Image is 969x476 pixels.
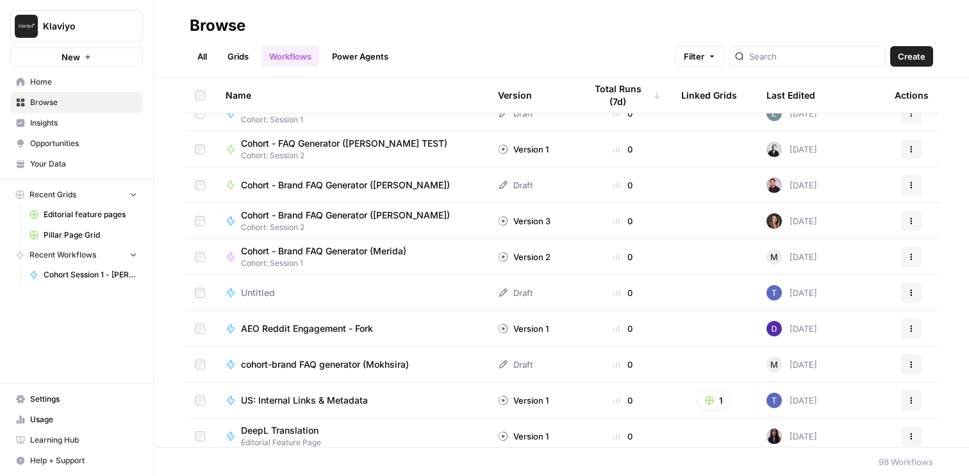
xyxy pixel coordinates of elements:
[585,215,661,227] div: 0
[226,179,477,192] a: Cohort - Brand FAQ Generator ([PERSON_NAME])
[585,179,661,192] div: 0
[498,78,532,113] div: Version
[766,393,817,408] div: [DATE]
[675,46,724,67] button: Filter
[770,358,778,371] span: M
[241,209,450,222] span: Cohort - Brand FAQ Generator ([PERSON_NAME])
[898,50,925,63] span: Create
[770,250,778,263] span: M
[766,142,782,157] img: agixb8m0qbbcrmfkdsdfmvqkq020
[766,357,817,372] div: [DATE]
[766,142,817,157] div: [DATE]
[241,179,450,192] span: Cohort - Brand FAQ Generator ([PERSON_NAME])
[498,215,551,227] div: Version 3
[30,117,137,129] span: Insights
[766,321,782,336] img: 6clbhjv5t98vtpq4yyt91utag0vy
[226,322,477,335] a: AEO Reddit Engagement - Fork
[10,389,143,409] a: Settings
[241,114,407,126] span: Cohort: Session 1
[766,429,817,444] div: [DATE]
[10,133,143,154] a: Opportunities
[498,286,533,299] div: Draft
[30,414,137,425] span: Usage
[226,209,477,233] a: Cohort - Brand FAQ Generator ([PERSON_NAME])Cohort: Session 2
[766,177,782,193] img: 3w65bfk77hw3lyi2pzvr96gj476h
[15,15,38,38] img: Klaviyo Logo
[190,15,245,36] div: Browse
[498,358,533,371] div: Draft
[585,286,661,299] div: 0
[241,222,460,233] span: Cohort: Session 2
[241,286,275,299] span: Untitled
[29,189,76,201] span: Recent Grids
[24,225,143,245] a: Pillar Page Grid
[10,245,143,265] button: Recent Workflows
[30,76,137,88] span: Home
[684,50,704,63] span: Filter
[226,137,477,161] a: Cohort - FAQ Generator ([PERSON_NAME] TEST)Cohort: Session 2
[766,321,817,336] div: [DATE]
[226,424,477,448] a: DeepL TranslationEditorial Feature Page
[10,10,143,42] button: Workspace: Klaviyo
[498,179,533,192] div: Draft
[30,97,137,108] span: Browse
[226,78,477,113] div: Name
[697,390,731,411] button: 1
[498,430,549,443] div: Version 1
[10,72,143,92] a: Home
[10,409,143,430] a: Usage
[585,78,661,113] div: Total Runs (7d)
[30,138,137,149] span: Opportunities
[226,245,477,269] a: Cohort - Brand FAQ Generator (Merida)Cohort: Session 1
[585,394,661,407] div: 0
[766,285,817,300] div: [DATE]
[585,430,661,443] div: 0
[241,245,406,258] span: Cohort - Brand FAQ Generator (Merida)
[241,150,458,161] span: Cohort: Session 2
[241,394,368,407] span: US: Internal Links & Metadata
[241,258,417,269] span: Cohort: Session 1
[766,285,782,300] img: x8yczxid6s1iziywf4pp8m9fenlh
[44,209,137,220] span: Editorial feature pages
[24,204,143,225] a: Editorial feature pages
[29,249,96,261] span: Recent Workflows
[10,185,143,204] button: Recent Grids
[10,154,143,174] a: Your Data
[766,177,817,193] div: [DATE]
[30,158,137,170] span: Your Data
[681,78,737,113] div: Linked Grids
[261,46,319,67] a: Workflows
[44,229,137,241] span: Pillar Page Grid
[226,394,477,407] a: US: Internal Links & Metadata
[879,455,933,468] div: 98 Workflows
[749,50,879,63] input: Search
[44,269,137,281] span: Cohort Session 1 - [PERSON_NAME] blog metadescription
[241,358,409,371] span: cohort-brand FAQ generator (Mokhsira)
[226,358,477,371] a: cohort-brand FAQ generator (Mokhsira)
[498,143,549,156] div: Version 1
[498,250,551,263] div: Version 2
[498,394,549,407] div: Version 1
[30,455,137,466] span: Help + Support
[30,393,137,405] span: Settings
[766,213,817,229] div: [DATE]
[895,78,929,113] div: Actions
[585,250,661,263] div: 0
[766,213,782,229] img: 00f103ae82w71o70y7fa3rf9uroc
[241,437,329,448] span: Editorial Feature Page
[766,429,782,444] img: rox323kbkgutb4wcij4krxobkpon
[62,51,80,63] span: New
[10,113,143,133] a: Insights
[585,322,661,335] div: 0
[10,450,143,471] button: Help + Support
[890,46,933,67] button: Create
[24,265,143,285] a: Cohort Session 1 - [PERSON_NAME] blog metadescription
[190,46,215,67] a: All
[498,322,549,335] div: Version 1
[241,322,373,335] span: AEO Reddit Engagement - Fork
[10,47,143,67] button: New
[324,46,396,67] a: Power Agents
[585,143,661,156] div: 0
[766,78,815,113] div: Last Edited
[226,286,477,299] a: Untitled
